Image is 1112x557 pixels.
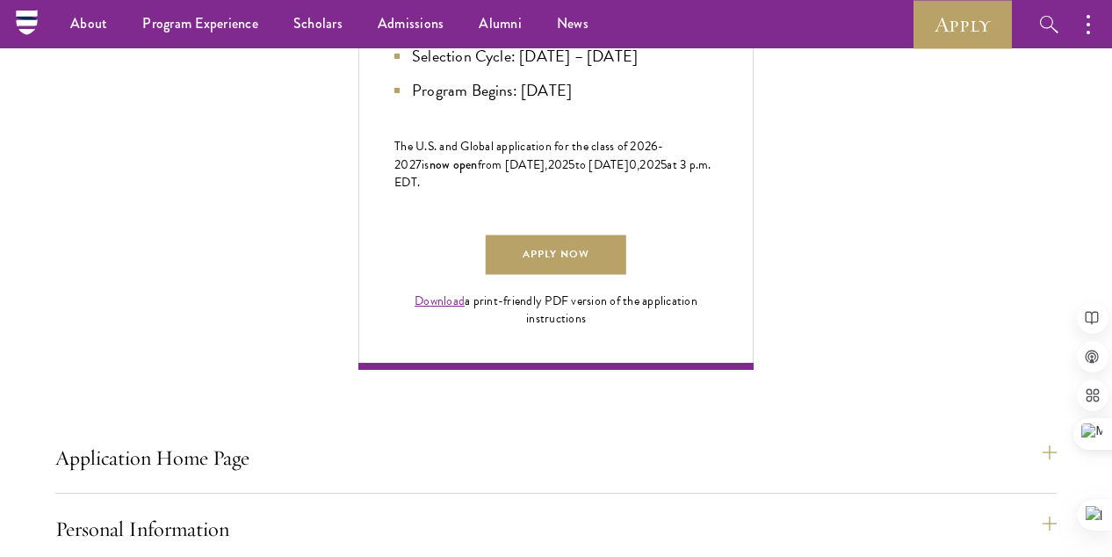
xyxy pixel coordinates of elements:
[55,508,1057,550] button: Personal Information
[415,156,422,174] span: 7
[661,156,667,174] span: 5
[486,235,626,275] a: Apply Now
[651,137,658,156] span: 6
[637,156,639,174] span: ,
[629,156,637,174] span: 0
[55,437,1057,479] button: Application Home Page
[415,292,465,310] a: Download
[394,137,664,174] span: -202
[394,156,711,192] span: at 3 p.m. EDT.
[422,156,430,174] span: is
[394,78,718,103] li: Program Begins: [DATE]
[394,293,718,328] div: a print-friendly PDF version of the application instructions
[430,156,478,173] span: now open
[568,156,574,174] span: 5
[394,44,718,69] li: Selection Cycle: [DATE] – [DATE]
[394,137,651,156] span: The U.S. and Global application for the class of 202
[639,156,661,174] span: 202
[575,156,629,174] span: to [DATE]
[478,156,548,174] span: from [DATE],
[548,156,569,174] span: 202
